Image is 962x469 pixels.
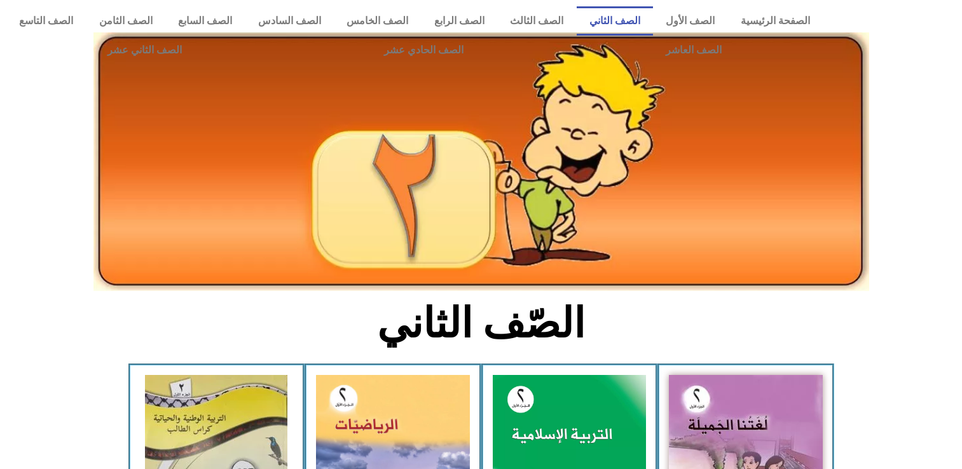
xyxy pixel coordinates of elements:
[6,6,86,36] a: الصف التاسع
[422,6,498,36] a: الصف الرابع
[728,6,823,36] a: الصفحة الرئيسية
[565,36,823,65] a: الصف العاشر
[334,6,422,36] a: الصف الخامس
[283,36,565,65] a: الصف الحادي عشر
[6,36,283,65] a: الصف الثاني عشر
[245,6,334,36] a: الصف السادس
[271,299,691,348] h2: الصّف الثاني
[653,6,728,36] a: الصف الأول
[86,6,166,36] a: الصف الثامن
[497,6,577,36] a: الصف الثالث
[577,6,654,36] a: الصف الثاني
[165,6,245,36] a: الصف السابع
